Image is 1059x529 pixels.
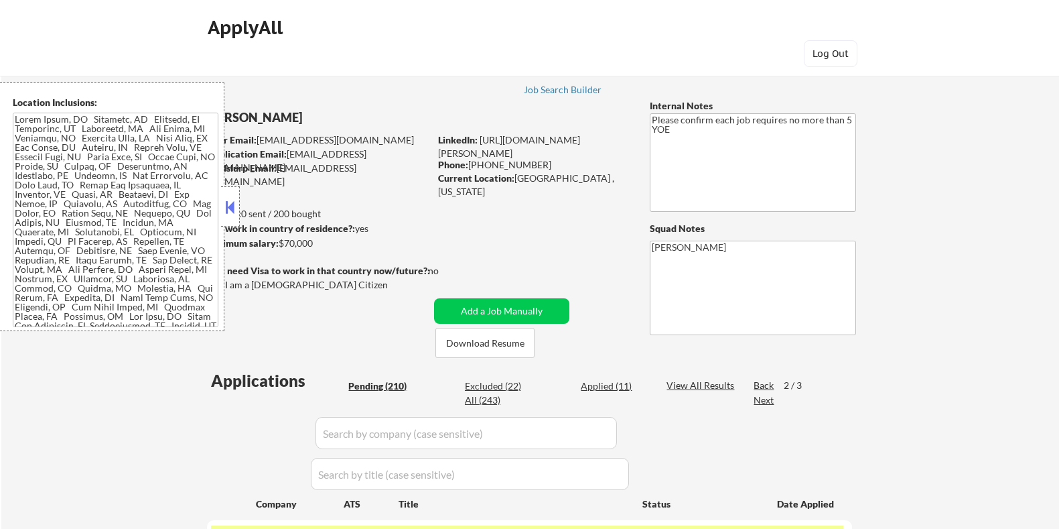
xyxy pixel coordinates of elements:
[754,394,775,407] div: Next
[206,207,429,221] div: 0 sent / 200 bought
[348,379,415,393] div: Pending (210)
[435,328,535,358] button: Download Resume
[206,223,355,234] strong: Can work in country of residence?:
[777,497,836,511] div: Date Applied
[206,237,279,249] strong: Minimum salary:
[438,159,468,170] strong: Phone:
[208,148,429,174] div: [EMAIL_ADDRESS][DOMAIN_NAME]
[650,222,856,235] div: Squad Notes
[207,162,277,174] strong: Mailslurp Email:
[207,109,482,126] div: [PERSON_NAME]
[784,379,815,392] div: 2 / 3
[311,458,629,490] input: Search by title (case sensitive)
[465,394,532,407] div: All (243)
[754,379,775,392] div: Back
[206,222,425,235] div: yes
[804,40,857,67] button: Log Out
[465,379,532,393] div: Excluded (22)
[438,172,628,198] div: [GEOGRAPHIC_DATA] , [US_STATE]
[207,162,429,188] div: [EMAIL_ADDRESS][DOMAIN_NAME]
[438,158,628,172] div: [PHONE_NUMBER]
[207,265,430,276] strong: Will need Visa to work in that country now/future?:
[428,264,466,278] div: no
[434,298,569,324] button: Add a Job Manually
[524,85,602,95] div: Job Search Builder
[256,497,344,511] div: Company
[438,134,580,159] a: [URL][DOMAIN_NAME][PERSON_NAME]
[642,491,758,516] div: Status
[344,497,399,511] div: ATS
[438,172,514,184] strong: Current Location:
[581,379,648,393] div: Applied (11)
[438,134,478,145] strong: LinkedIn:
[666,379,738,392] div: View All Results
[13,96,219,109] div: Location Inclusions:
[208,133,429,147] div: [EMAIL_ADDRESS][DOMAIN_NAME]
[211,373,344,389] div: Applications
[399,497,630,511] div: Title
[315,417,617,449] input: Search by company (case sensitive)
[524,84,602,98] a: Job Search Builder
[207,278,433,292] div: Yes, I am a [DEMOGRAPHIC_DATA] Citizen
[208,148,287,160] strong: Application Email:
[208,16,287,39] div: ApplyAll
[206,237,429,250] div: $70,000
[650,99,856,113] div: Internal Notes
